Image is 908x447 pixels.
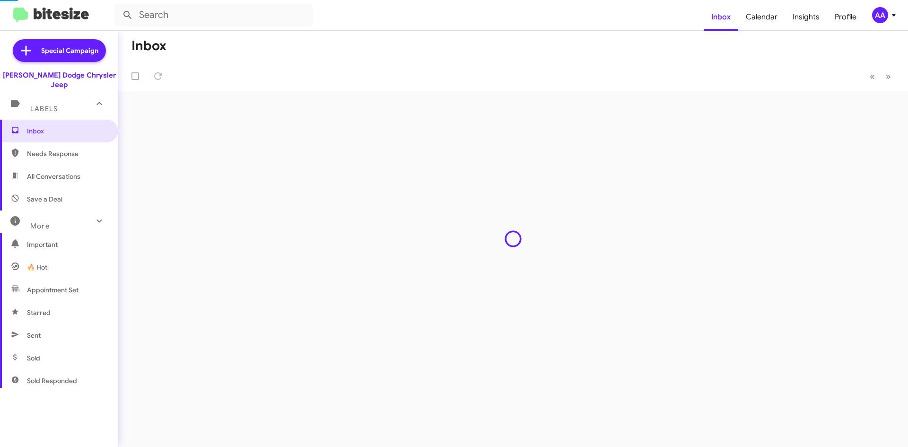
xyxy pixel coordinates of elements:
[27,331,41,340] span: Sent
[30,105,58,113] span: Labels
[30,222,50,230] span: More
[864,67,897,86] nav: Page navigation example
[27,149,107,158] span: Needs Response
[864,67,881,86] button: Previous
[827,3,864,31] a: Profile
[27,376,77,386] span: Sold Responded
[886,70,891,82] span: »
[13,39,106,62] a: Special Campaign
[27,126,107,136] span: Inbox
[880,67,897,86] button: Next
[27,263,47,272] span: 🔥 Hot
[131,38,166,53] h1: Inbox
[27,308,51,317] span: Starred
[27,285,79,295] span: Appointment Set
[27,194,62,204] span: Save a Deal
[785,3,827,31] a: Insights
[27,353,40,363] span: Sold
[864,7,898,23] button: AA
[41,46,98,55] span: Special Campaign
[704,3,738,31] a: Inbox
[27,240,107,249] span: Important
[27,172,80,181] span: All Conversations
[738,3,785,31] a: Calendar
[872,7,888,23] div: AA
[870,70,875,82] span: «
[114,4,313,26] input: Search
